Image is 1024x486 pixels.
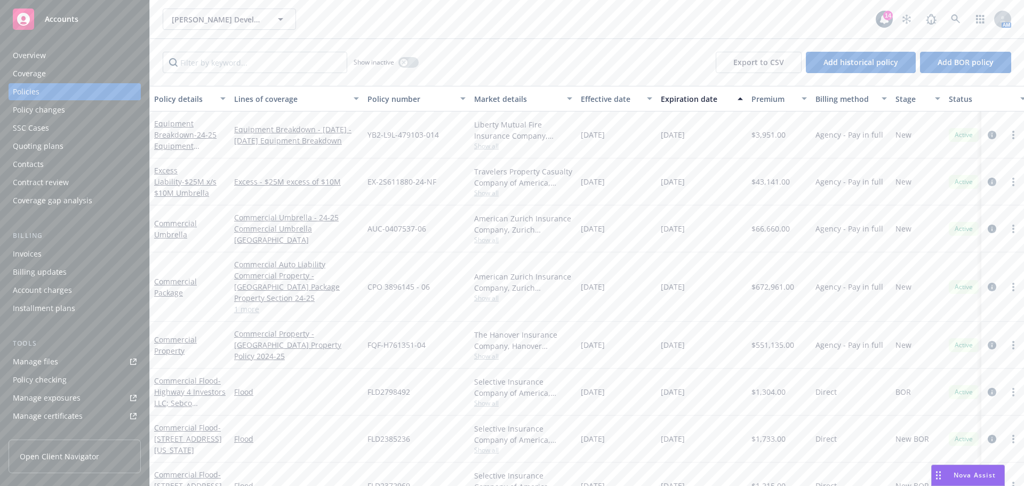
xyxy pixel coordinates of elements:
[751,339,794,350] span: $551,135.00
[234,93,347,105] div: Lines of coverage
[234,386,359,397] a: Flood
[154,423,222,455] a: Commercial Flood
[474,271,572,293] div: American Zurich Insurance Company, Zurich Insurance Group
[716,52,802,73] button: Export to CSV
[13,245,42,262] div: Invoices
[9,264,141,281] a: Billing updates
[234,304,359,315] a: 1 more
[367,386,410,397] span: FLD2798492
[474,352,572,361] span: Show all
[474,119,572,141] div: Liberty Mutual Fire Insurance Company, Liberty Mutual
[815,339,883,350] span: Agency - Pay in full
[986,433,998,445] a: circleInformation
[953,224,974,234] span: Active
[811,86,891,111] button: Billing method
[45,15,78,23] span: Accounts
[234,176,359,187] a: Excess - $25M excess of $10M
[970,9,991,30] a: Switch app
[661,386,685,397] span: [DATE]
[661,223,685,234] span: [DATE]
[13,192,92,209] div: Coverage gap analysis
[581,433,605,444] span: [DATE]
[154,334,197,356] a: Commercial Property
[953,434,974,444] span: Active
[234,124,359,146] a: Equipment Breakdown - [DATE] - [DATE] Equipment Breakdown
[474,188,572,197] span: Show all
[13,371,67,388] div: Policy checking
[13,282,72,299] div: Account charges
[9,4,141,34] a: Accounts
[367,433,410,444] span: FLD2385236
[154,276,197,298] a: Commercial Package
[9,101,141,118] a: Policy changes
[9,138,141,155] a: Quoting plans
[234,328,359,362] a: Commercial Property - [GEOGRAPHIC_DATA] Property Policy 2024-25
[474,166,572,188] div: Travelers Property Casualty Company of America, Travelers Insurance
[581,129,605,140] span: [DATE]
[815,93,875,105] div: Billing method
[953,130,974,140] span: Active
[815,281,883,292] span: Agency - Pay in full
[751,223,790,234] span: $66,660.00
[895,281,911,292] span: New
[581,223,605,234] span: [DATE]
[13,174,69,191] div: Contract review
[661,176,685,187] span: [DATE]
[661,93,731,105] div: Expiration date
[751,386,786,397] span: $1,304.00
[815,176,883,187] span: Agency - Pay in full
[230,86,363,111] button: Lines of coverage
[367,223,426,234] span: AUC-0407537-06
[661,433,685,444] span: [DATE]
[13,389,81,407] div: Manage exposures
[896,9,917,30] a: Stop snowing
[931,465,1005,486] button: Nova Assist
[13,300,75,317] div: Installment plans
[1007,176,1020,188] a: more
[9,300,141,317] a: Installment plans
[13,426,67,443] div: Manage claims
[154,218,197,240] a: Commercial Umbrella
[150,86,230,111] button: Policy details
[751,129,786,140] span: $3,951.00
[815,386,837,397] span: Direct
[172,14,264,25] span: [PERSON_NAME] Development Company LLC
[474,423,572,445] div: Selective Insurance Company of America, Selective Insurance Group
[953,340,974,350] span: Active
[154,165,217,198] a: Excess Liability
[733,57,784,67] span: Export to CSV
[806,52,916,73] button: Add historical policy
[474,399,572,408] span: Show all
[657,86,747,111] button: Expiration date
[661,281,685,292] span: [DATE]
[661,129,685,140] span: [DATE]
[13,65,46,82] div: Coverage
[895,223,911,234] span: New
[13,101,65,118] div: Policy changes
[751,93,795,105] div: Premium
[895,386,911,397] span: BOR
[367,129,439,140] span: YB2-L9L-479103-014
[986,281,998,293] a: circleInformation
[9,119,141,137] a: SSC Cases
[1007,281,1020,293] a: more
[9,282,141,299] a: Account charges
[938,57,994,67] span: Add BOR policy
[986,129,998,141] a: circleInformation
[363,86,470,111] button: Policy number
[13,156,44,173] div: Contacts
[661,339,685,350] span: [DATE]
[581,386,605,397] span: [DATE]
[367,339,426,350] span: FQF-H761351-04
[953,387,974,397] span: Active
[13,264,67,281] div: Billing updates
[154,118,217,162] a: Equipment Breakdown
[945,9,966,30] a: Search
[815,433,837,444] span: Direct
[747,86,811,111] button: Premium
[474,376,572,399] div: Selective Insurance Company of America, Selective Insurance Group
[474,293,572,302] span: Show all
[13,47,46,64] div: Overview
[751,176,790,187] span: $43,141.00
[474,445,572,455] span: Show all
